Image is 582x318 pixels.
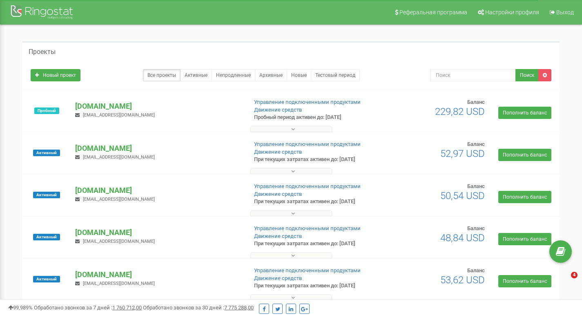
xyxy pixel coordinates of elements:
[435,106,485,117] span: 229,82 USD
[554,272,574,291] iframe: Intercom live chat
[571,272,578,278] span: 4
[498,233,551,245] a: Пополнить баланс
[143,305,254,311] span: Обработано звонков за 30 дней :
[255,69,287,81] a: Архивные
[498,149,551,161] a: Пополнить баланс
[254,267,361,273] a: Управление подключенными продуктами
[515,69,539,81] button: Поиск
[467,99,485,105] span: Баланс
[112,305,142,311] u: 1 760 712,00
[83,155,155,160] span: [EMAIL_ADDRESS][DOMAIN_NAME]
[440,148,485,159] span: 52,97 USD
[440,232,485,244] span: 48,84 USD
[254,225,361,231] a: Управление подключенными продуктами
[254,149,302,155] a: Движение средств
[75,227,241,238] p: [DOMAIN_NAME]
[254,107,302,113] a: Движение средств
[287,69,311,81] a: Новые
[467,141,485,147] span: Баланс
[8,305,33,311] span: 99,989%
[254,233,302,239] a: Движение средств
[498,275,551,287] a: Пополнить баланс
[254,191,302,197] a: Движение средств
[311,69,360,81] a: Тестовый период
[33,192,60,198] span: Активный
[34,305,142,311] span: Обработано звонков за 7 дней :
[467,225,485,231] span: Баланс
[254,183,361,189] a: Управление подключенными продуктами
[430,69,516,81] input: Поиск
[498,107,551,119] a: Пополнить баланс
[467,267,485,273] span: Баланс
[254,156,375,163] p: При текущих затратах активен до: [DATE]
[254,114,375,121] p: Пробный период активен до: [DATE]
[143,69,181,81] a: Все проекты
[254,99,361,105] a: Управление подключенными продуктами
[75,269,241,280] p: [DOMAIN_NAME]
[485,9,539,16] span: Настройки профиля
[399,9,467,16] span: Реферальная программа
[224,305,254,311] u: 7 775 288,00
[180,69,212,81] a: Активные
[75,101,241,112] p: [DOMAIN_NAME]
[467,183,485,189] span: Баланс
[83,239,155,244] span: [EMAIL_ADDRESS][DOMAIN_NAME]
[440,274,485,286] span: 53,62 USD
[212,69,255,81] a: Непродленные
[29,48,56,56] h5: Проекты
[556,9,574,16] span: Выход
[254,141,361,147] a: Управление подключенными продуктами
[254,282,375,290] p: При текущих затратах активен до: [DATE]
[31,69,80,81] a: Новый проект
[33,276,60,282] span: Активный
[440,190,485,202] span: 50,54 USD
[33,234,60,240] span: Активный
[75,185,241,196] p: [DOMAIN_NAME]
[33,150,60,156] span: Активный
[34,107,59,114] span: Пробный
[83,197,155,202] span: [EMAIL_ADDRESS][DOMAIN_NAME]
[498,191,551,203] a: Пополнить баланс
[254,275,302,281] a: Движение средств
[75,143,241,154] p: [DOMAIN_NAME]
[83,112,155,118] span: [EMAIL_ADDRESS][DOMAIN_NAME]
[254,240,375,248] p: При текущих затратах активен до: [DATE]
[83,281,155,286] span: [EMAIL_ADDRESS][DOMAIN_NAME]
[254,198,375,206] p: При текущих затратах активен до: [DATE]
